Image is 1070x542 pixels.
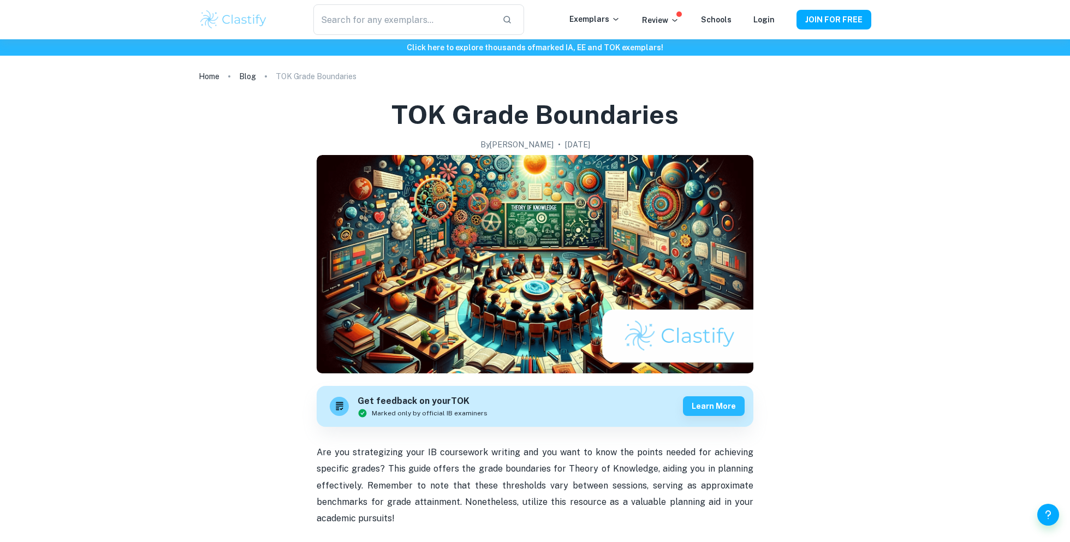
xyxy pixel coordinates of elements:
a: Home [199,69,219,84]
p: Exemplars [569,13,620,25]
p: • [558,139,561,151]
a: Get feedback on yourTOKMarked only by official IB examinersLearn more [317,386,753,427]
input: Search for any exemplars... [313,4,494,35]
h2: [DATE] [565,139,590,151]
h6: Click here to explore thousands of marked IA, EE and TOK exemplars ! [2,41,1068,53]
p: TOK Grade Boundaries [276,70,356,82]
a: Schools [701,15,732,24]
h1: TOK Grade Boundaries [391,97,679,132]
button: Learn more [683,396,745,416]
img: TOK Grade Boundaries cover image [317,155,753,373]
button: JOIN FOR FREE [796,10,871,29]
h2: By [PERSON_NAME] [480,139,554,151]
span: Marked only by official IB examiners [372,408,488,418]
a: Blog [239,69,256,84]
h6: Get feedback on your TOK [358,395,488,408]
a: Login [753,15,775,24]
button: Help and Feedback [1037,504,1059,526]
img: Clastify logo [199,9,268,31]
p: Review [642,14,679,26]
